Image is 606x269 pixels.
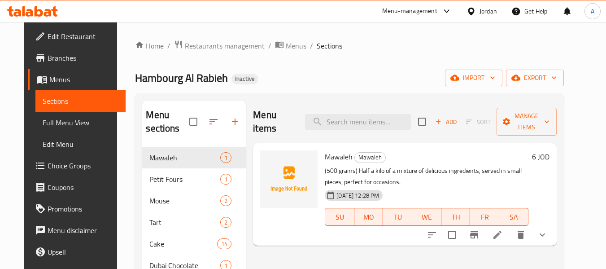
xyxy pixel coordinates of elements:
[432,115,460,129] button: Add
[445,211,467,224] span: TH
[28,176,126,198] a: Coupons
[146,108,189,135] h2: Menu sections
[445,70,502,86] button: import
[48,160,118,171] span: Choice Groups
[28,155,126,176] a: Choice Groups
[383,208,412,226] button: TU
[221,197,231,205] span: 2
[224,111,246,132] button: Add section
[310,40,313,51] li: /
[412,208,441,226] button: WE
[149,174,220,185] span: Petit Fours
[452,72,495,84] span: import
[358,211,380,224] span: MO
[354,208,384,226] button: MO
[492,229,503,240] a: Edit menu item
[167,40,170,51] li: /
[325,165,528,188] p: (500 grams) Half a kilo of a mixture of delicious ingredients, served in small pieces, perfect fo...
[506,70,564,86] button: export
[532,150,549,163] h6: 6 JOD
[221,154,231,162] span: 1
[220,217,231,228] div: items
[149,238,217,249] span: Cake
[28,198,126,220] a: Promotions
[443,225,462,244] span: Select to update
[149,152,220,163] div: Mawaleh
[35,133,126,155] a: Edit Menu
[28,220,126,241] a: Menu disclaimer
[382,6,437,17] div: Menu-management
[513,72,557,84] span: export
[43,117,118,128] span: Full Menu View
[142,212,246,233] div: Tart2
[217,238,231,249] div: items
[231,74,258,84] div: Inactive
[470,208,499,226] button: FR
[43,96,118,106] span: Sections
[28,26,126,47] a: Edit Restaurant
[275,40,306,52] a: Menus
[48,53,118,63] span: Branches
[28,69,126,90] a: Menus
[503,211,525,224] span: SA
[532,224,553,246] button: show more
[48,182,118,193] span: Coupons
[354,152,386,163] div: Mawaleh
[421,224,443,246] button: sort-choices
[441,208,471,226] button: TH
[142,233,246,255] div: Cake14
[434,117,458,127] span: Add
[325,208,354,226] button: SU
[474,211,496,224] span: FR
[218,240,231,248] span: 14
[48,247,118,257] span: Upsell
[184,112,203,131] span: Select all sections
[591,6,594,16] span: A
[253,108,294,135] h2: Menu items
[203,111,224,132] span: Sort sections
[510,224,532,246] button: delete
[48,203,118,214] span: Promotions
[387,211,409,224] span: TU
[220,174,231,185] div: items
[305,114,411,130] input: search
[333,191,383,200] span: [DATE] 12:28 PM
[463,224,485,246] button: Branch-specific-item
[221,218,231,227] span: 2
[142,190,246,212] div: Mouse2
[413,112,432,131] span: Select section
[220,152,231,163] div: items
[221,175,231,184] span: 1
[329,211,351,224] span: SU
[142,147,246,168] div: Mawaleh1
[48,225,118,236] span: Menu disclaimer
[185,40,265,51] span: Restaurants management
[28,241,126,263] a: Upsell
[49,74,118,85] span: Menus
[504,110,549,133] span: Manage items
[149,217,220,228] span: Tart
[135,40,563,52] nav: breadcrumb
[286,40,306,51] span: Menus
[537,229,548,240] svg: Show Choices
[499,208,528,226] button: SA
[497,108,557,136] button: Manage items
[432,115,460,129] span: Add item
[135,68,228,88] span: Hambourg Al Rabieh
[317,40,342,51] span: Sections
[28,47,126,69] a: Branches
[174,40,265,52] a: Restaurants management
[268,40,271,51] li: /
[149,195,220,206] span: Mouse
[135,40,164,51] a: Home
[43,139,118,150] span: Edit Menu
[231,75,258,83] span: Inactive
[355,152,385,163] span: Mawaleh
[480,6,497,16] div: Jordan
[460,115,497,129] span: Select section first
[325,150,353,163] span: Mawaleh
